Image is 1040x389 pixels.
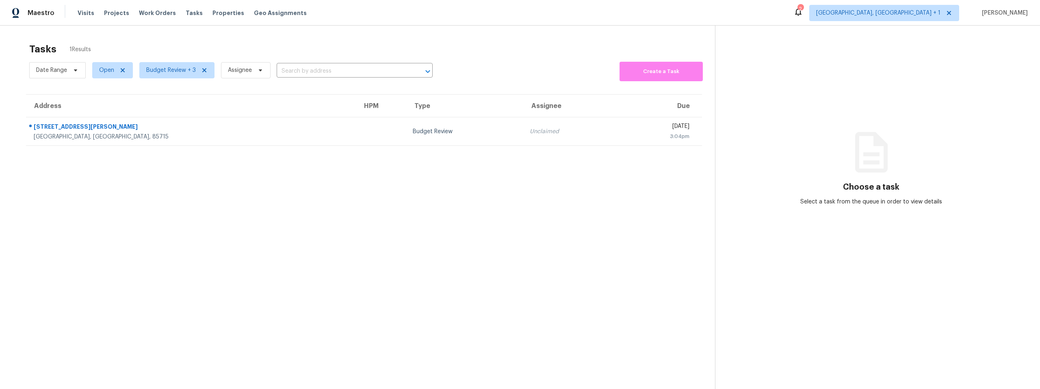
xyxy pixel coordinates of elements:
[26,95,356,117] th: Address
[356,95,406,117] th: HPM
[36,66,67,74] span: Date Range
[422,66,433,77] button: Open
[530,128,610,136] div: Unclaimed
[254,9,307,17] span: Geo Assignments
[34,123,349,133] div: [STREET_ADDRESS][PERSON_NAME]
[78,9,94,17] span: Visits
[228,66,252,74] span: Assignee
[620,62,703,81] button: Create a Task
[624,67,699,76] span: Create a Task
[29,45,56,53] h2: Tasks
[617,95,702,117] th: Due
[99,66,114,74] span: Open
[146,66,196,74] span: Budget Review + 3
[979,9,1028,17] span: [PERSON_NAME]
[277,65,410,78] input: Search by address
[793,198,949,206] div: Select a task from the queue in order to view details
[816,9,940,17] span: [GEOGRAPHIC_DATA], [GEOGRAPHIC_DATA] + 1
[623,122,689,132] div: [DATE]
[523,95,617,117] th: Assignee
[843,183,899,191] h3: Choose a task
[104,9,129,17] span: Projects
[34,133,349,141] div: [GEOGRAPHIC_DATA], [GEOGRAPHIC_DATA], 85715
[69,45,91,54] span: 1 Results
[413,128,517,136] div: Budget Review
[28,9,54,17] span: Maestro
[212,9,244,17] span: Properties
[623,132,689,140] div: 3:04pm
[797,5,803,13] div: 2
[406,95,523,117] th: Type
[186,10,203,16] span: Tasks
[139,9,176,17] span: Work Orders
